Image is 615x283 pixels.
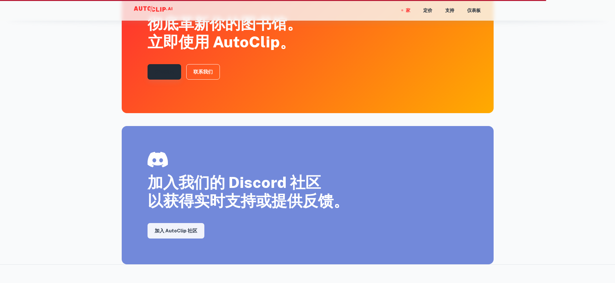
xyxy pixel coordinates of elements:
a: 加入 AutoClip 社区 [148,223,204,239]
font: 家 [406,8,410,13]
font: 定价 [423,8,432,13]
a: 安排演示 [148,64,181,80]
font: 立即使​​用 AutoClip。 [148,33,295,51]
font: 彻底革新你的图书馆。 [148,14,302,33]
font: 仪表板 [467,8,481,13]
font: 支持 [445,8,454,13]
img: discord.png [148,152,168,167]
font: 联系我们 [193,69,213,74]
a: 联系我们 [186,64,220,80]
font: 以获得实时支持或提供反馈。 [148,191,349,210]
font: 加入 AutoClip 社区 [155,228,197,234]
font: 加入我们的 Discord 社区 [148,173,321,191]
font: 安排演示 [155,69,174,74]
